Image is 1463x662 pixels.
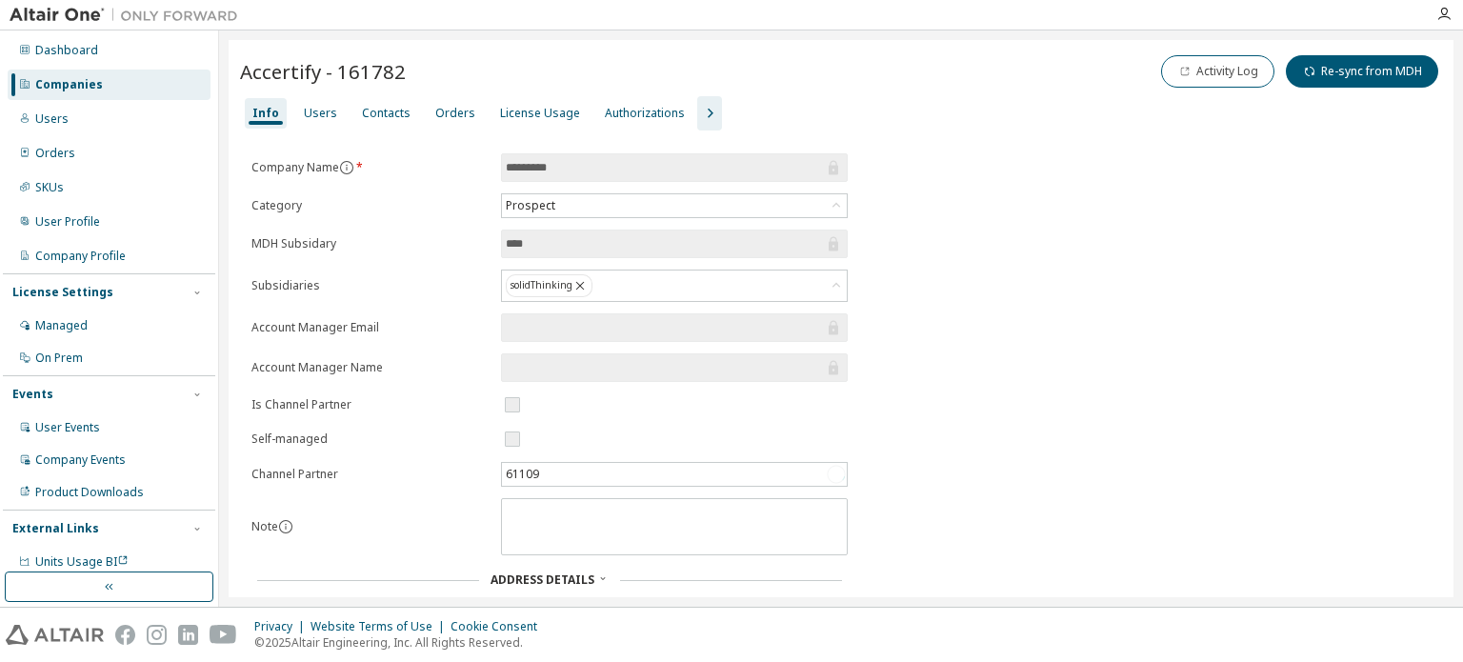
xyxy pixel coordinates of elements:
label: Channel Partner [251,467,490,482]
div: 61109 [503,464,542,485]
div: Cookie Consent [451,619,549,634]
div: License Usage [500,106,580,121]
div: Prospect [503,195,558,216]
span: Accertify - 161782 [240,58,406,85]
div: User Events [35,420,100,435]
div: solidThinking [506,274,592,297]
label: MDH Subsidary [251,236,490,251]
div: SKUs [35,180,64,195]
label: Note [251,518,278,534]
div: solidThinking [502,271,847,301]
div: User Profile [35,214,100,230]
div: Privacy [254,619,311,634]
span: Units Usage BI [35,553,129,570]
label: Account Manager Email [251,320,490,335]
p: © 2025 Altair Engineering, Inc. All Rights Reserved. [254,634,549,651]
div: 61109 [502,463,847,486]
span: Address Details [491,572,594,588]
label: Account Manager Name [251,360,490,375]
img: altair_logo.svg [6,625,104,645]
div: Managed [35,318,88,333]
div: Orders [435,106,475,121]
label: Company Name [251,160,490,175]
button: Re-sync from MDH [1286,55,1438,88]
div: Orders [35,146,75,161]
div: Info [252,106,279,121]
img: Altair One [10,6,248,25]
label: Is Channel Partner [251,397,490,412]
div: External Links [12,521,99,536]
div: Company Profile [35,249,126,264]
div: Dashboard [35,43,98,58]
div: License Settings [12,285,113,300]
img: youtube.svg [210,625,237,645]
div: Product Downloads [35,485,144,500]
label: Category [251,198,490,213]
div: Contacts [362,106,411,121]
div: Authorizations [605,106,685,121]
div: Website Terms of Use [311,619,451,634]
img: linkedin.svg [178,625,198,645]
div: Events [12,387,53,402]
div: On Prem [35,351,83,366]
div: Users [35,111,69,127]
div: Companies [35,77,103,92]
img: facebook.svg [115,625,135,645]
button: Activity Log [1161,55,1274,88]
button: information [278,519,293,534]
button: information [339,160,354,175]
div: Company Events [35,452,126,468]
label: Subsidiaries [251,278,490,293]
div: Prospect [502,194,847,217]
img: instagram.svg [147,625,167,645]
div: Users [304,106,337,121]
label: Self-managed [251,431,490,447]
